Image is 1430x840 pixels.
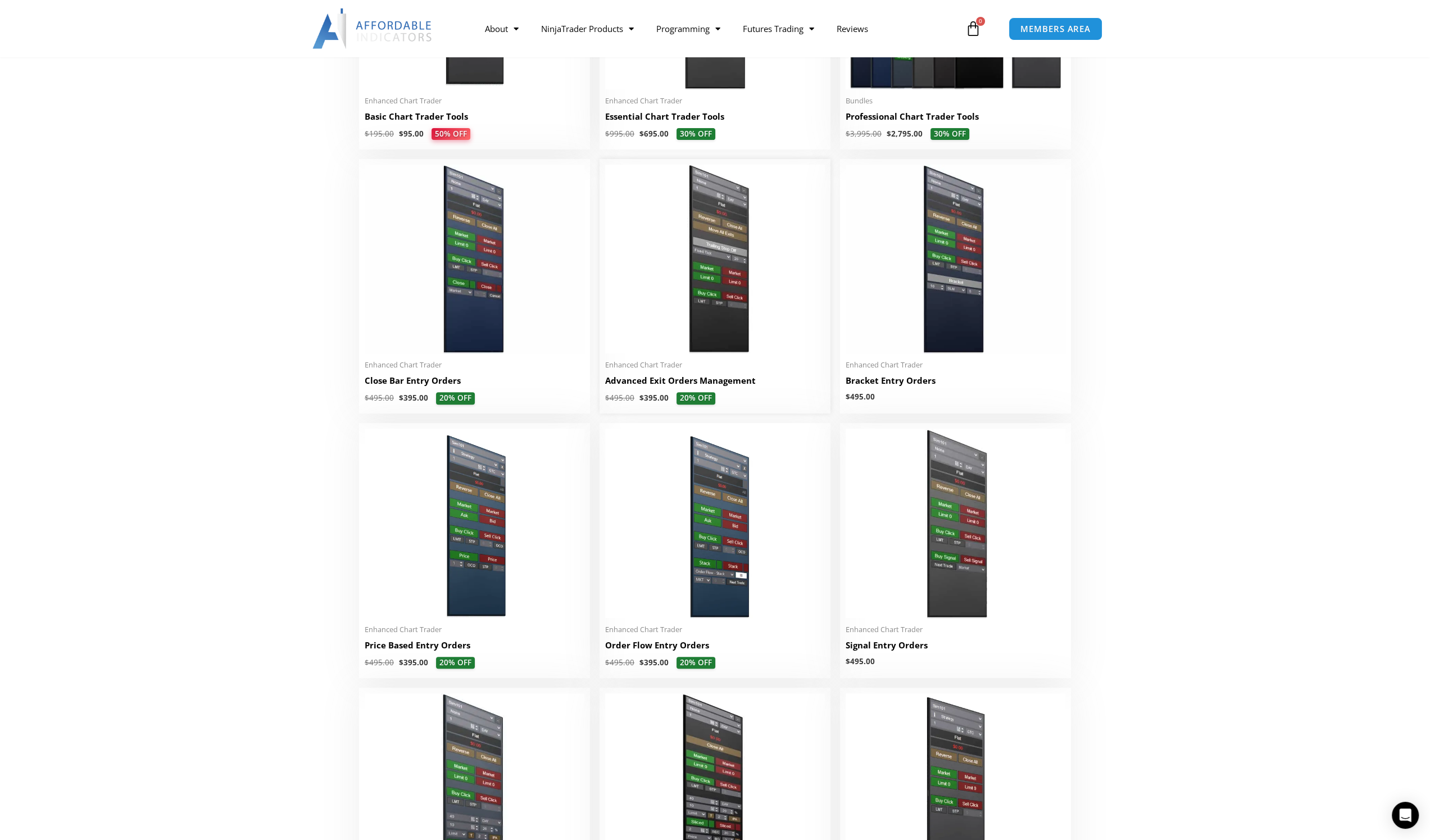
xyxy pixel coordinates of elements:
bdi: 495.00 [846,656,875,666]
h2: Order Flow Entry Orders [605,639,825,651]
a: Professional Chart Trader Tools [846,111,1065,128]
bdi: 395.00 [639,657,669,668]
nav: Menu [473,16,962,42]
span: Enhanced Chart Trader [365,96,584,106]
span: $ [639,657,644,668]
span: 30% OFF [677,128,715,140]
span: Enhanced Chart Trader [605,360,825,370]
img: LogoAI | Affordable Indicators – NinjaTrader [312,8,433,49]
img: BracketEntryOrders [846,165,1065,353]
h2: Bracket Entry Orders [846,375,1065,387]
bdi: 495.00 [605,393,634,403]
span: 20% OFF [436,392,475,405]
span: $ [605,393,610,403]
h2: Basic Chart Trader Tools [365,111,584,122]
bdi: 495.00 [605,657,634,668]
span: Enhanced Chart Trader [365,625,584,634]
bdi: 495.00 [365,657,394,668]
h2: Professional Chart Trader Tools [846,111,1065,122]
a: Price Based Entry Orders [365,639,584,657]
bdi: 695.00 [639,129,669,139]
a: Bracket Entry Orders [846,375,1065,392]
span: 20% OFF [677,392,715,405]
h2: Price Based Entry Orders [365,639,584,651]
img: AdvancedStopLossMgmt [605,165,825,353]
bdi: 195.00 [365,129,394,139]
bdi: 395.00 [639,393,669,403]
h2: Close Bar Entry Orders [365,375,584,387]
bdi: 495.00 [365,393,394,403]
bdi: 2,795.00 [887,129,923,139]
a: Futures Trading [731,16,825,42]
span: $ [605,129,610,139]
a: Signal Entry Orders [846,639,1065,657]
a: Reviews [825,16,879,42]
span: $ [399,393,403,403]
span: 50% OFF [432,128,470,140]
span: $ [399,657,403,668]
bdi: 495.00 [846,392,875,402]
span: $ [639,129,644,139]
a: Programming [644,16,731,42]
h2: Signal Entry Orders [846,639,1065,651]
span: 20% OFF [677,657,715,669]
img: SignalEntryOrders [846,429,1065,617]
h2: Advanced Exit Orders Management [605,375,825,387]
span: $ [605,657,610,668]
span: $ [639,393,644,403]
bdi: 395.00 [399,657,428,668]
span: 30% OFF [930,128,969,140]
span: $ [846,656,850,666]
bdi: 395.00 [399,393,428,403]
span: $ [887,129,891,139]
span: 0 [976,17,985,26]
a: About [473,16,529,42]
a: MEMBERS AREA [1009,17,1102,40]
span: Enhanced Chart Trader [605,96,825,106]
bdi: 3,995.00 [846,129,882,139]
bdi: 995.00 [605,129,634,139]
span: $ [365,657,369,668]
a: Essential Chart Trader Tools [605,111,825,128]
bdi: 95.00 [399,129,424,139]
span: $ [846,129,850,139]
span: $ [399,129,403,139]
span: $ [846,392,850,402]
span: Enhanced Chart Trader [605,625,825,634]
a: Order Flow Entry Orders [605,639,825,657]
span: MEMBERS AREA [1020,25,1091,33]
span: Bundles [846,96,1065,106]
span: $ [365,129,369,139]
span: Enhanced Chart Trader [846,625,1065,634]
a: NinjaTrader Products [529,16,644,42]
img: Price Based Entry Orders [365,429,584,617]
h2: Essential Chart Trader Tools [605,111,825,122]
a: Advanced Exit Orders Management [605,375,825,392]
div: Open Intercom Messenger [1392,802,1419,829]
span: 20% OFF [436,657,475,669]
a: 0 [948,12,998,45]
span: $ [365,393,369,403]
a: Basic Chart Trader Tools [365,111,584,128]
img: CloseBarOrders [365,165,584,353]
img: Order Flow Entry Orders [605,429,825,617]
span: Enhanced Chart Trader [846,360,1065,370]
a: Close Bar Entry Orders [365,375,584,392]
span: Enhanced Chart Trader [365,360,584,370]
